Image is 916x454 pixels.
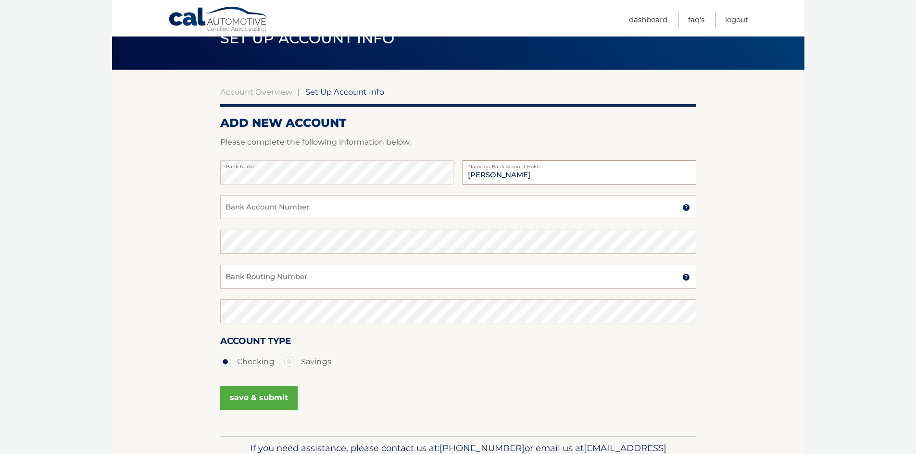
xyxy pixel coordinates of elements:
[220,334,291,352] label: Account Type
[220,116,696,130] h2: ADD NEW ACCOUNT
[629,12,667,27] a: Dashboard
[220,87,292,97] a: Account Overview
[688,12,704,27] a: FAQ's
[284,352,331,371] label: Savings
[439,442,525,454] span: [PHONE_NUMBER]
[220,135,696,149] p: Please complete the following information below.
[298,87,300,97] span: |
[682,273,690,281] img: tooltip.svg
[168,6,269,34] a: Cal Automotive
[220,386,298,410] button: save & submit
[220,265,696,289] input: Bank Routing Number
[725,12,748,27] a: Logout
[305,87,384,97] span: Set Up Account Info
[220,352,275,371] label: Checking
[682,204,690,211] img: tooltip.svg
[463,160,696,168] label: Name on Bank Account Holder
[220,29,395,47] span: Set Up Account Info
[220,195,696,219] input: Bank Account Number
[463,160,696,184] input: Name on Account (Account Holder Name)
[220,160,453,168] label: Bank Name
